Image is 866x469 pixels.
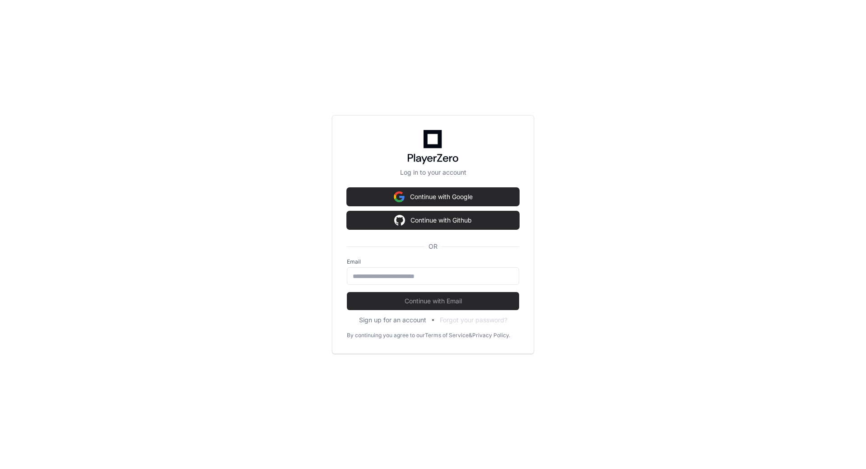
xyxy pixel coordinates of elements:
img: Sign in with google [394,211,405,229]
div: & [469,332,472,339]
button: Sign up for an account [359,316,426,325]
button: Continue with Github [347,211,519,229]
img: Sign in with google [394,188,405,206]
button: Continue with Email [347,292,519,310]
p: Log in to your account [347,168,519,177]
button: Continue with Google [347,188,519,206]
span: Continue with Email [347,297,519,306]
label: Email [347,258,519,265]
div: By continuing you agree to our [347,332,425,339]
a: Terms of Service [425,332,469,339]
span: OR [425,242,441,251]
a: Privacy Policy. [472,332,510,339]
button: Forgot your password? [440,316,507,325]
